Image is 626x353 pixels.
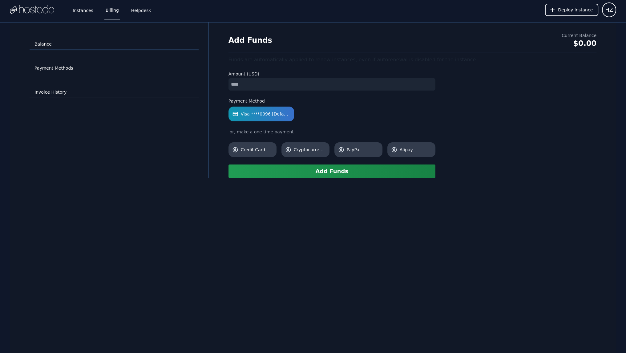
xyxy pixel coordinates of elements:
[605,6,613,14] span: HZ
[562,32,596,39] div: Current Balance
[30,63,199,74] a: Payment Methods
[10,5,54,14] img: Logo
[602,2,616,17] button: User menu
[228,164,435,178] button: Add Funds
[228,35,272,45] h1: Add Funds
[30,39,199,50] a: Balance
[30,87,199,98] a: Invoice History
[294,147,326,153] span: Cryptocurrency
[545,4,598,16] button: Deploy Instance
[562,39,596,48] div: $0.00
[228,56,596,63] div: Funds are automatically applied to renew instances, even if autorenewal is disabled for the insta...
[400,147,432,153] span: Alipay
[558,7,593,13] span: Deploy Instance
[228,98,435,104] label: Payment Method
[228,71,435,77] label: Amount (USD)
[241,111,290,117] span: Visa ****0096 [Default]
[347,147,379,153] span: PayPal
[241,147,273,153] span: Credit Card
[228,129,435,135] div: or, make a one time payment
